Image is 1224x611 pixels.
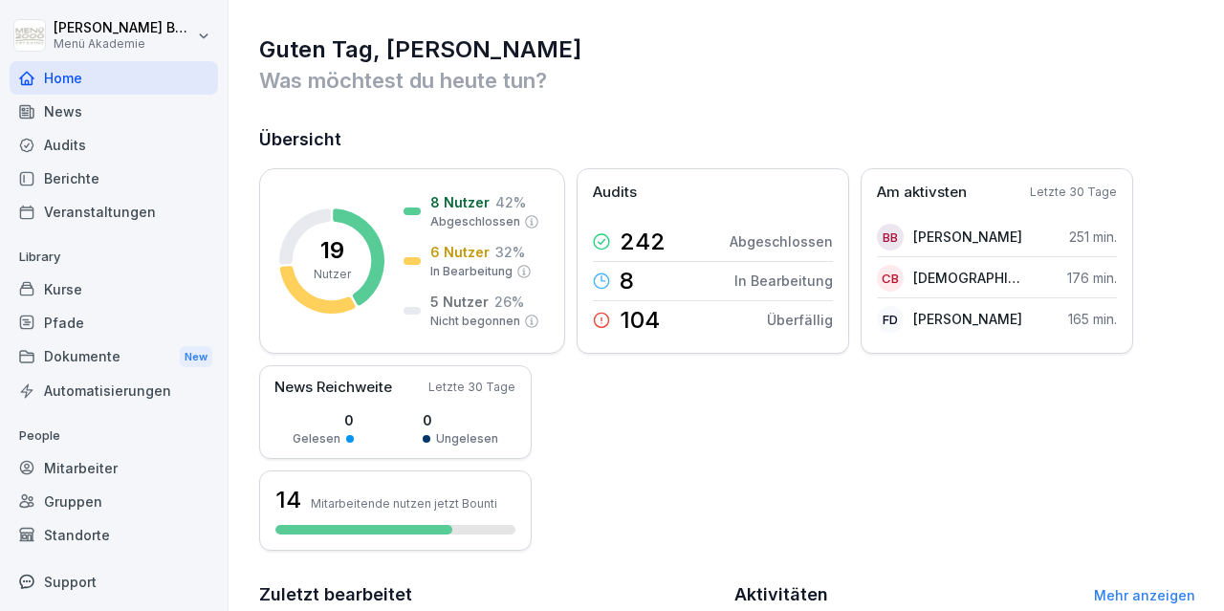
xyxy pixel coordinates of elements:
p: 5 Nutzer [430,292,489,312]
p: In Bearbeitung [734,271,833,291]
p: Überfällig [767,310,833,330]
p: 26 % [494,292,524,312]
p: Nicht begonnen [430,313,520,330]
h2: Aktivitäten [734,581,828,608]
p: 42 % [495,192,526,212]
p: 251 min. [1069,227,1117,247]
p: People [10,421,218,451]
p: Letzte 30 Tage [1030,184,1117,201]
a: Audits [10,128,218,162]
p: Nutzer [314,266,351,283]
p: In Bearbeitung [430,263,513,280]
a: Kurse [10,273,218,306]
a: DokumenteNew [10,339,218,375]
div: Support [10,565,218,599]
a: Mitarbeiter [10,451,218,485]
p: Gelesen [293,430,340,447]
div: New [180,346,212,368]
p: Abgeschlossen [430,213,520,230]
a: Veranstaltungen [10,195,218,229]
p: Letzte 30 Tage [428,379,515,396]
p: Ungelesen [436,430,498,447]
p: [PERSON_NAME] Buchwald [54,20,193,36]
p: News Reichweite [274,377,392,399]
p: [PERSON_NAME] [913,227,1022,247]
p: 19 [320,239,344,262]
a: Gruppen [10,485,218,518]
p: Audits [593,182,637,204]
p: 8 [620,270,634,293]
a: Automatisierungen [10,374,218,407]
p: 104 [620,309,660,332]
p: 6 Nutzer [430,242,490,262]
h3: 14 [275,484,301,516]
a: News [10,95,218,128]
h2: Übersicht [259,126,1195,153]
p: Was möchtest du heute tun? [259,65,1195,96]
p: 165 min. [1068,309,1117,329]
a: Pfade [10,306,218,339]
p: 32 % [495,242,525,262]
a: Home [10,61,218,95]
p: 0 [293,410,354,430]
p: Am aktivsten [877,182,967,204]
p: Abgeschlossen [730,231,833,251]
div: Dokumente [10,339,218,375]
div: BB [877,224,904,251]
p: Menü Akademie [54,37,193,51]
h1: Guten Tag, [PERSON_NAME] [259,34,1195,65]
p: [PERSON_NAME] [913,309,1022,329]
a: Mehr anzeigen [1094,587,1195,603]
p: Mitarbeitende nutzen jetzt Bounti [311,496,497,511]
p: 242 [620,230,666,253]
a: Standorte [10,518,218,552]
p: 176 min. [1067,268,1117,288]
h2: Zuletzt bearbeitet [259,581,721,608]
div: CB [877,265,904,292]
div: FD [877,306,904,333]
p: Library [10,242,218,273]
p: [DEMOGRAPHIC_DATA][PERSON_NAME] [913,268,1023,288]
p: 0 [423,410,498,430]
p: 8 Nutzer [430,192,490,212]
a: Berichte [10,162,218,195]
